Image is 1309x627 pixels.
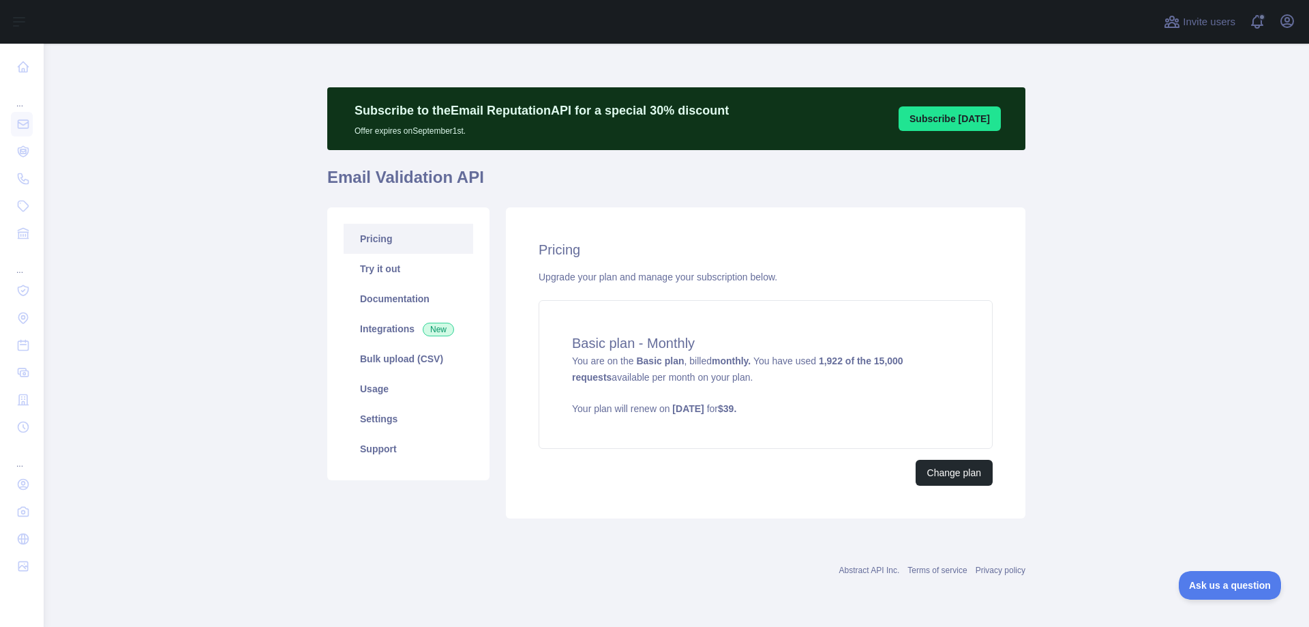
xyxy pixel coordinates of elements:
[672,403,704,414] strong: [DATE]
[11,248,33,276] div: ...
[344,434,473,464] a: Support
[636,355,684,366] strong: Basic plan
[1183,14,1235,30] span: Invite users
[344,254,473,284] a: Try it out
[899,106,1001,131] button: Subscribe [DATE]
[572,334,959,353] h4: Basic plan - Monthly
[423,323,454,336] span: New
[839,566,900,575] a: Abstract API Inc.
[344,374,473,404] a: Usage
[327,166,1025,199] h1: Email Validation API
[355,101,729,120] p: Subscribe to the Email Reputation API for a special 30 % discount
[718,403,736,414] strong: $ 39 .
[907,566,967,575] a: Terms of service
[344,314,473,344] a: Integrations New
[976,566,1025,575] a: Privacy policy
[344,284,473,314] a: Documentation
[916,460,993,486] button: Change plan
[11,82,33,109] div: ...
[572,355,959,415] span: You are on the , billed You have used available per month on your plan.
[344,344,473,374] a: Bulk upload (CSV)
[1161,11,1238,33] button: Invite users
[572,402,959,415] p: Your plan will renew on for
[712,355,751,366] strong: monthly.
[572,355,903,383] strong: 1,922 of the 15,000 requests
[355,120,729,136] p: Offer expires on September 1st.
[1179,571,1282,600] iframe: Toggle Customer Support
[11,442,33,469] div: ...
[344,224,473,254] a: Pricing
[539,240,993,259] h2: Pricing
[344,404,473,434] a: Settings
[539,270,993,284] div: Upgrade your plan and manage your subscription below.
